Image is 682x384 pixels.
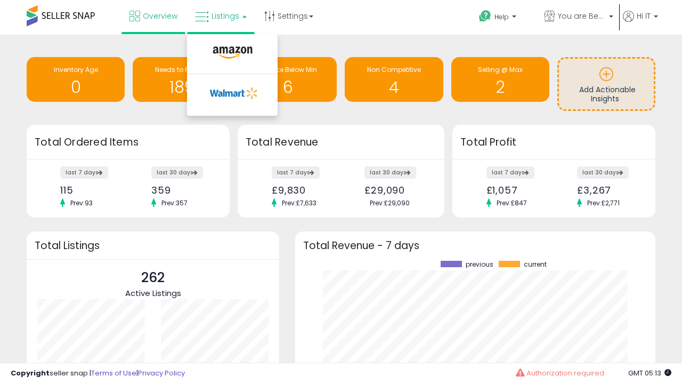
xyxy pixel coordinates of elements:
[11,368,50,378] strong: Copyright
[628,368,671,378] span: 2025-08-17 05:13 GMT
[558,11,606,21] span: You are Beautiful ([GEOGRAPHIC_DATA])
[32,78,119,96] h1: 0
[457,78,544,96] h1: 2
[478,65,523,74] span: Selling @ Max
[151,185,211,196] div: 359
[27,57,125,102] a: Inventory Age 0
[350,78,437,96] h1: 4
[582,198,625,207] span: Prev: £2,771
[138,368,185,378] a: Privacy Policy
[364,198,415,207] span: Prev: £29,090
[367,65,421,74] span: Non Competitive
[491,198,532,207] span: Prev: £847
[138,78,225,96] h1: 189
[60,185,120,196] div: 115
[65,198,98,207] span: Prev: 93
[494,12,509,21] span: Help
[559,59,654,109] a: Add Actionable Insights
[623,11,658,35] a: Hi IT
[277,198,322,207] span: Prev: £7,633
[212,11,239,21] span: Listings
[91,368,136,378] a: Terms of Use
[577,185,637,196] div: £3,267
[155,65,209,74] span: Needs to Reprice
[364,185,426,196] div: £29,090
[579,84,636,105] span: Add Actionable Insights
[345,57,443,102] a: Non Competitive 4
[637,11,651,21] span: Hi IT
[11,369,185,379] div: seller snap | |
[303,242,647,250] h3: Total Revenue - 7 days
[54,65,98,74] span: Inventory Age
[478,10,492,23] i: Get Help
[125,287,181,299] span: Active Listings
[151,166,203,179] label: last 30 days
[460,135,647,150] h3: Total Profit
[244,78,331,96] h1: 6
[246,135,436,150] h3: Total Revenue
[156,198,193,207] span: Prev: 357
[125,268,181,288] p: 262
[239,57,337,102] a: BB Price Below Min 6
[35,242,271,250] h3: Total Listings
[272,166,320,179] label: last 7 days
[364,166,416,179] label: last 30 days
[577,166,629,179] label: last 30 days
[272,185,333,196] div: £9,830
[486,166,534,179] label: last 7 days
[524,261,547,268] span: current
[451,57,549,102] a: Selling @ Max 2
[35,135,222,150] h3: Total Ordered Items
[258,65,317,74] span: BB Price Below Min
[143,11,177,21] span: Overview
[133,57,231,102] a: Needs to Reprice 189
[470,2,534,35] a: Help
[486,185,546,196] div: £1,057
[466,261,493,268] span: previous
[60,166,108,179] label: last 7 days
